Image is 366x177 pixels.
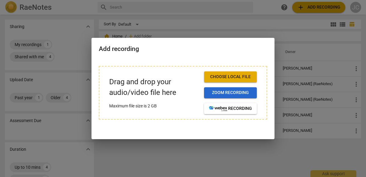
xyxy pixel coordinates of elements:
span: Zoom recording [209,90,252,96]
p: Maximum file size is 2 GB [109,103,199,109]
h2: Add recording [99,45,267,53]
button: recording [204,103,257,114]
p: Drag and drop your audio/video file here [109,77,199,98]
span: recording [209,106,252,112]
button: Zoom recording [204,87,257,98]
span: Choose local file [209,74,252,80]
button: Choose local file [204,71,257,82]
